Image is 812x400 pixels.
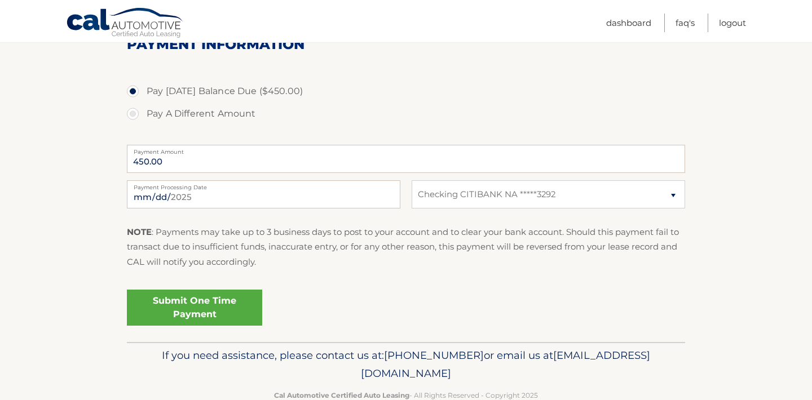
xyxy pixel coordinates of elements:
[134,346,678,383] p: If you need assistance, please contact us at: or email us at
[66,7,184,40] a: Cal Automotive
[676,14,695,32] a: FAQ's
[719,14,746,32] a: Logout
[127,145,685,173] input: Payment Amount
[127,180,400,208] input: Payment Date
[127,226,152,237] strong: NOTE
[127,225,685,269] p: : Payments may take up to 3 business days to post to your account and to clear your bank account....
[127,145,685,154] label: Payment Amount
[127,36,685,53] h2: Payment Information
[361,349,650,380] span: [EMAIL_ADDRESS][DOMAIN_NAME]
[127,80,685,103] label: Pay [DATE] Balance Due ($450.00)
[127,103,685,125] label: Pay A Different Amount
[127,290,262,326] a: Submit One Time Payment
[274,391,409,399] strong: Cal Automotive Certified Auto Leasing
[606,14,651,32] a: Dashboard
[384,349,484,362] span: [PHONE_NUMBER]
[127,180,400,189] label: Payment Processing Date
